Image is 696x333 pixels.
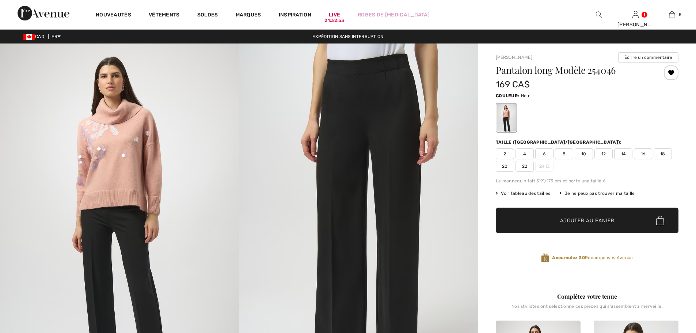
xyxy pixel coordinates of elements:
[617,21,653,29] div: [PERSON_NAME]
[496,148,514,159] span: 2
[535,161,554,172] span: 24
[52,34,61,39] span: FR
[496,93,519,98] span: Couleur:
[23,34,35,40] img: Canadian Dollar
[496,65,648,75] h1: Pantalon long Modèle 254046
[552,254,633,261] span: Récompenses Avenue
[535,148,554,159] span: 6
[632,11,639,18] a: Se connecter
[496,139,623,145] div: Taille ([GEOGRAPHIC_DATA]/[GEOGRAPHIC_DATA]):
[496,304,678,315] div: Nos stylistes ont sélectionné ces pièces qui s'assemblent à merveille.
[614,148,632,159] span: 14
[496,79,530,90] span: 169 CA$
[560,217,615,224] span: Ajouter au panier
[596,10,602,19] img: recherche
[236,12,261,19] a: Marques
[541,253,549,263] img: Récompenses Avenue
[669,10,675,19] img: Mon panier
[23,34,47,39] span: CAD
[516,161,534,172] span: 22
[555,148,573,159] span: 8
[552,255,585,260] strong: Accumulez 30
[594,148,613,159] span: 12
[279,12,311,19] span: Inspiration
[575,148,593,159] span: 10
[496,55,532,60] a: [PERSON_NAME]
[632,10,639,19] img: Mes infos
[654,10,690,19] a: 5
[679,11,681,18] span: 5
[654,148,672,159] span: 18
[559,190,635,197] div: Je ne peux pas trouver ma taille
[329,11,340,19] a: Live21:32:53
[546,164,549,168] img: ring-m.svg
[496,178,678,184] div: Le mannequin fait 5'9"/175 cm et porte une taille 6.
[149,12,180,19] a: Vêtements
[521,93,530,98] span: Noir
[496,292,678,301] div: Complétez votre tenue
[656,216,664,225] img: Bag.svg
[96,12,131,19] a: Nouveautés
[324,17,344,24] div: 21:32:53
[634,148,652,159] span: 16
[496,190,551,197] span: Voir tableau des tailles
[497,104,516,132] div: Noir
[358,11,430,19] a: Robes de [MEDICAL_DATA]
[18,6,69,20] img: 1ère Avenue
[496,208,678,233] button: Ajouter au panier
[516,148,534,159] span: 4
[618,52,678,63] button: Écrire un commentaire
[496,161,514,172] span: 20
[197,12,218,19] a: Soldes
